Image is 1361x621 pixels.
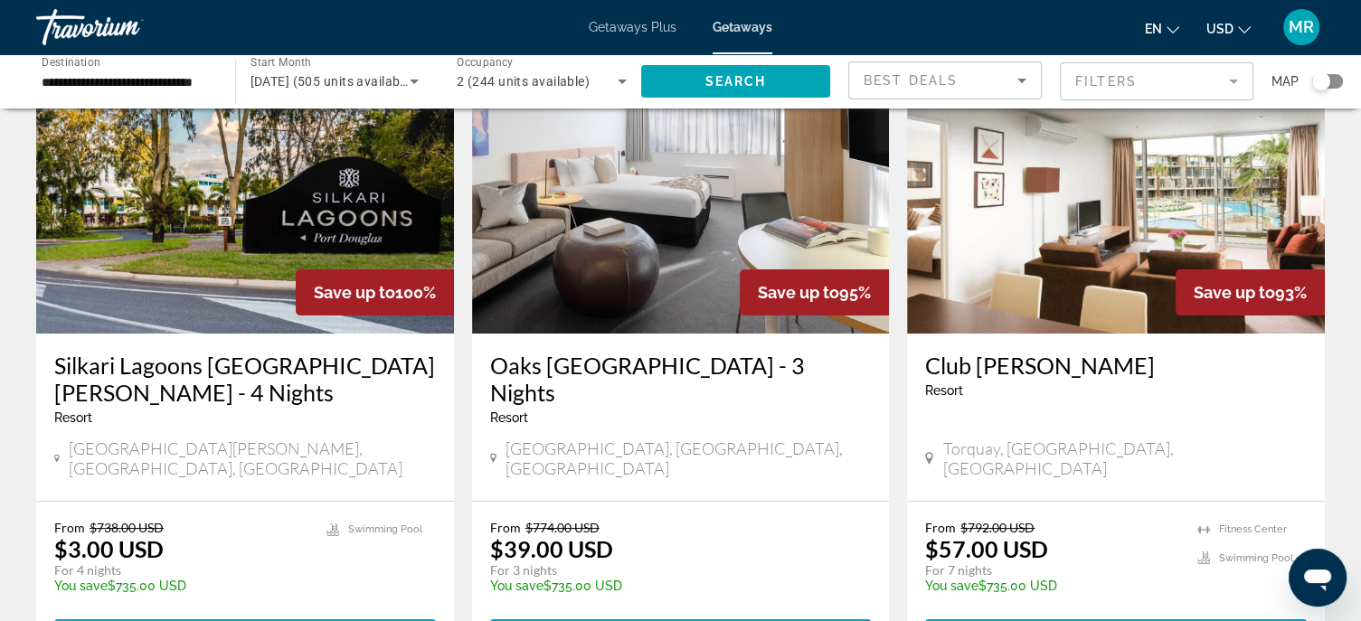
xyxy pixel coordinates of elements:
span: Save up to [758,283,839,302]
span: From [54,520,85,535]
img: S144I01X.jpg [472,44,890,334]
p: $3.00 USD [54,535,164,562]
button: Filter [1060,61,1253,101]
span: From [490,520,521,535]
span: You save [490,579,543,593]
div: 93% [1176,269,1325,315]
span: Occupancy [457,56,514,69]
span: Swimming Pool [1219,552,1293,564]
a: Getaways [713,20,772,34]
span: [GEOGRAPHIC_DATA][PERSON_NAME], [GEOGRAPHIC_DATA], [GEOGRAPHIC_DATA] [69,438,436,478]
div: 95% [740,269,889,315]
span: Save up to [1194,283,1275,302]
span: Resort [925,383,963,398]
span: 2 (244 units available) [457,74,590,89]
span: Start Month [250,56,311,69]
span: [GEOGRAPHIC_DATA], [GEOGRAPHIC_DATA], [GEOGRAPHIC_DATA] [506,438,871,478]
a: Club [PERSON_NAME] [925,352,1307,379]
p: $57.00 USD [925,535,1048,562]
mat-select: Sort by [864,70,1026,91]
span: Swimming Pool [348,523,422,535]
span: $738.00 USD [90,520,164,535]
button: Search [641,65,831,98]
img: C427I01X.jpg [907,44,1325,334]
span: [DATE] (505 units available) [250,74,415,89]
a: Getaways Plus [589,20,676,34]
span: Fitness Center [1219,523,1287,535]
span: Best Deals [864,73,958,88]
button: User Menu [1278,8,1325,46]
button: Change language [1145,15,1179,42]
p: For 3 nights [490,562,854,579]
div: 100% [296,269,454,315]
span: Search [704,74,766,89]
span: $792.00 USD [960,520,1035,535]
span: You save [925,579,978,593]
p: For 4 nights [54,562,308,579]
span: Save up to [314,283,395,302]
iframe: Button to launch messaging window [1289,549,1347,607]
img: RH37E01X.jpg [36,44,454,334]
button: Change currency [1206,15,1251,42]
span: USD [1206,22,1233,36]
span: $774.00 USD [525,520,600,535]
span: Resort [490,410,528,425]
p: $39.00 USD [490,535,613,562]
p: For 7 nights [925,562,1179,579]
p: $735.00 USD [925,579,1179,593]
a: Silkari Lagoons [GEOGRAPHIC_DATA][PERSON_NAME] - 4 Nights [54,352,436,406]
span: You save [54,579,108,593]
span: MR [1289,18,1314,36]
a: Travorium [36,4,217,51]
span: Torquay, [GEOGRAPHIC_DATA], [GEOGRAPHIC_DATA] [942,438,1306,478]
p: $735.00 USD [54,579,308,593]
span: Map [1271,69,1299,94]
a: Oaks [GEOGRAPHIC_DATA] - 3 Nights [490,352,872,406]
p: $735.00 USD [490,579,854,593]
span: Destination [42,55,100,68]
span: From [925,520,956,535]
span: Resort [54,410,92,425]
span: en [1145,22,1162,36]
